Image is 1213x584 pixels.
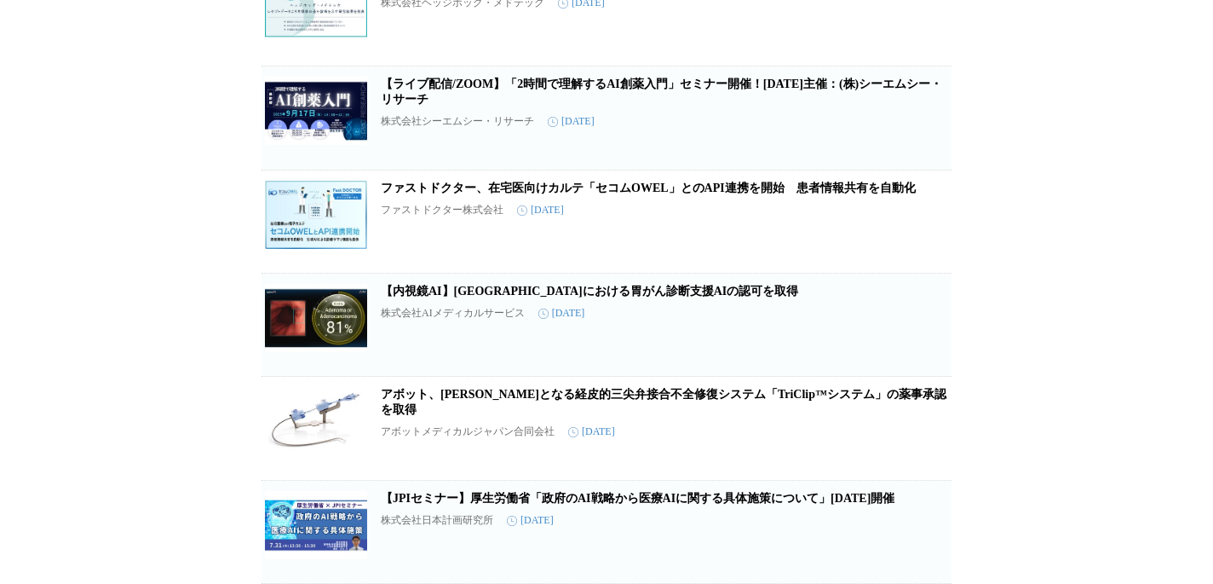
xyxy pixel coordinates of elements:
p: 株式会社日本計画研究所 [381,513,493,528]
time: [DATE] [568,425,615,438]
p: アボットメディカルジャパン合同会社 [381,425,555,439]
a: 【JPIセミナー】厚生労働省「政府のAI戦略から医療AIに関する具体施策について」[DATE]開催 [381,492,894,505]
time: [DATE] [548,115,595,128]
p: 株式会社シーエムシー・リサーチ [381,114,534,129]
time: [DATE] [538,307,585,320]
a: 【内視鏡AI】[GEOGRAPHIC_DATA]における胃がん診断支援AIの認可を取得 [381,285,798,298]
p: 株式会社AIメディカルサービス [381,306,525,321]
p: ファストドクター株式会社 [381,203,503,217]
img: ファストドクター、在宅医向けカルテ「セコムOWEL」とのAPI連携を開始 患者情報共有を自動化 [265,181,367,249]
time: [DATE] [517,204,564,217]
time: [DATE] [507,514,554,527]
img: 【ライブ配信/ZOOM】「2時間で理解するAI創薬入門」セミナー開催！9月17日（水）主催：(株)シーエムシー・リサーチ [265,77,367,145]
a: ファストドクター、在宅医向けカルテ「セコムOWEL」とのAPI連携を開始 患者情報共有を自動化 [381,182,916,194]
a: 【ライブ配信/ZOOM】「2時間で理解するAI創薬入門」セミナー開催！[DATE]主催：(株)シーエムシー・リサーチ [381,78,942,106]
img: 【内視鏡AI】タイにおける胃がん診断支援AIの認可を取得 [265,284,367,352]
a: アボット、[PERSON_NAME]となる経皮的三尖弁接合不全修復システム「TriClip™システム」の薬事承認を取得 [381,388,946,416]
img: 【JPIセミナー】厚生労働省「政府のAI戦略から医療AIに関する具体施策について」7月31日(木)開催 [265,491,367,559]
img: アボット、日本初となる経皮的三尖弁接合不全修復システム「TriClip™システム」の薬事承認を取得 [265,387,367,455]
